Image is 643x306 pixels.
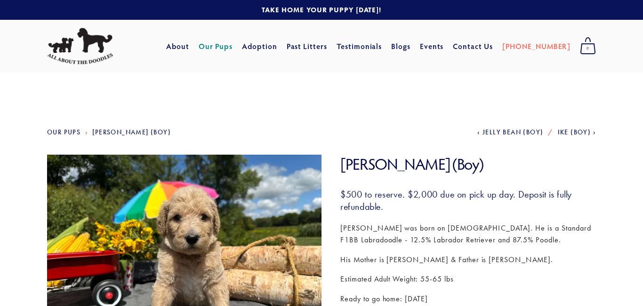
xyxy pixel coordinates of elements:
p: Ready to go home: [DATE] [340,293,596,305]
span: 0 [580,42,596,55]
a: [PHONE_NUMBER] [502,38,571,55]
p: [PERSON_NAME] was born on [DEMOGRAPHIC_DATA]. He is a Standard F1BB Labradoodle - 12.5% Labrador ... [340,222,596,246]
h1: [PERSON_NAME] (Boy) [340,155,596,174]
a: Jelly Bean (Boy) [477,128,543,136]
a: [PERSON_NAME] (Boy) [92,128,171,136]
img: All About The Doodles [47,28,113,65]
p: Estimated Adult Weight: 55-65 lbs [340,273,596,285]
a: Contact Us [453,38,493,55]
a: Events [420,38,444,55]
a: Adoption [242,38,277,55]
a: Our Pups [199,38,233,55]
h3: $500 to reserve. $2,000 due on pick up day. Deposit is fully refundable. [340,188,596,213]
a: Blogs [391,38,410,55]
span: Ike (Boy) [558,128,591,136]
a: 0 items in cart [575,34,601,58]
p: His Mother is [PERSON_NAME] & Father is [PERSON_NAME]. [340,254,596,266]
a: About [166,38,189,55]
a: Ike (Boy) [558,128,596,136]
a: Testimonials [337,38,382,55]
a: Our Pups [47,128,80,136]
span: Jelly Bean (Boy) [482,128,543,136]
a: Past Litters [287,41,328,51]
